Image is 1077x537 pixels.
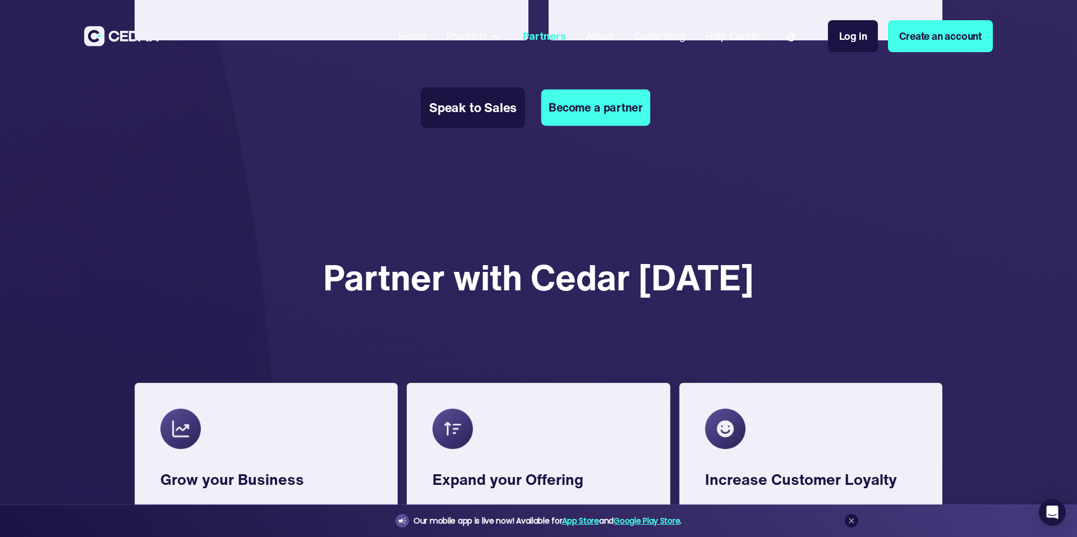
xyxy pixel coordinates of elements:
[393,23,431,49] a: Home
[523,29,565,44] div: Partners
[398,516,407,525] img: announcement
[421,87,525,128] a: Speak to Sales
[1039,499,1066,526] div: Open Intercom Messenger
[398,29,426,44] div: Home
[518,23,570,49] a: Partners
[446,29,487,44] div: Products
[581,23,619,49] a: About
[828,20,878,52] a: Log in
[541,90,650,126] a: Become a partner
[441,24,508,49] div: Products
[706,29,760,44] div: Help Center
[432,468,583,490] strong: Expand your Offering
[413,514,682,528] div: Our mobile app is live now! Available for and .
[614,515,680,526] a: Google Play Store
[705,468,897,490] strong: Increase Customer Loyalty
[701,23,765,49] a: Help Center
[160,468,304,490] strong: Grow your Business
[839,29,867,44] div: Log in
[786,33,795,41] img: world icon
[562,515,599,526] a: App Store
[586,29,614,44] div: About
[888,20,993,52] a: Create an account
[323,231,754,324] h3: Partner with Cedar [DATE]
[629,23,691,49] a: Cedar Blog
[634,29,685,44] div: Cedar Blog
